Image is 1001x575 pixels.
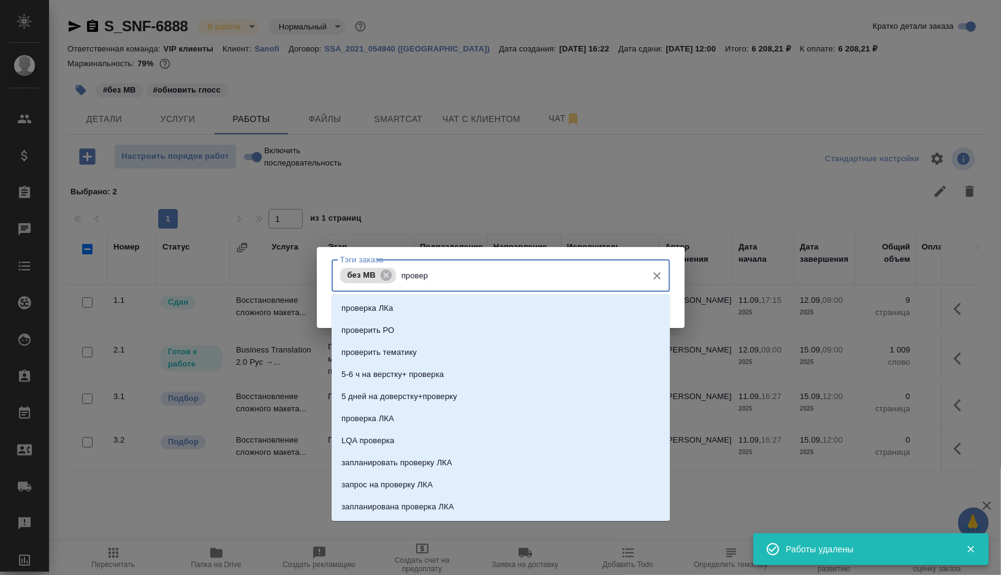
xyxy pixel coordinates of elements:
div: Работы удалены [786,543,948,555]
p: 5-6 ч на верстку+ проверка [341,368,444,381]
p: запланирована проверка ЛКА [341,501,454,513]
p: запланировать проверку ЛКА [341,457,452,469]
div: без МВ [340,268,396,283]
p: запрос на проверку ЛКА [341,479,433,491]
span: без МВ [340,270,383,280]
p: LQA проверка [341,435,394,447]
button: Очистить [649,267,666,284]
p: проверка ЛКа [341,302,393,314]
p: проверить РО [341,324,394,337]
p: проверка ЛКА [341,413,394,425]
button: Закрыть [958,544,983,555]
p: 5 дней на доверстку+проверку [341,390,457,403]
p: проверить тематику [341,346,417,359]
